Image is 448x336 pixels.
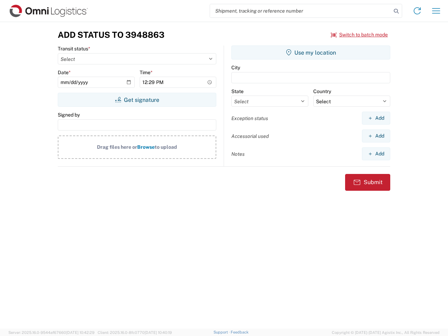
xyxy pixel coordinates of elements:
[231,88,244,94] label: State
[58,69,71,76] label: Date
[231,151,245,157] label: Notes
[313,88,331,94] label: Country
[332,329,440,336] span: Copyright © [DATE]-[DATE] Agistix Inc., All Rights Reserved
[362,112,390,125] button: Add
[362,129,390,142] button: Add
[231,115,268,121] label: Exception status
[58,45,90,52] label: Transit status
[137,144,155,150] span: Browse
[231,133,269,139] label: Accessorial used
[8,330,94,335] span: Server: 2025.16.0-9544af67660
[140,69,153,76] label: Time
[58,112,80,118] label: Signed by
[331,29,388,41] button: Switch to batch mode
[145,330,172,335] span: [DATE] 10:40:19
[210,4,391,17] input: Shipment, tracking or reference number
[231,64,240,71] label: City
[231,330,248,334] a: Feedback
[155,144,177,150] span: to upload
[58,30,164,40] h3: Add Status to 3948863
[97,144,137,150] span: Drag files here or
[362,147,390,160] button: Add
[66,330,94,335] span: [DATE] 10:42:29
[213,330,231,334] a: Support
[231,45,390,59] button: Use my location
[345,174,390,191] button: Submit
[58,93,216,107] button: Get signature
[98,330,172,335] span: Client: 2025.16.0-8fc0770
